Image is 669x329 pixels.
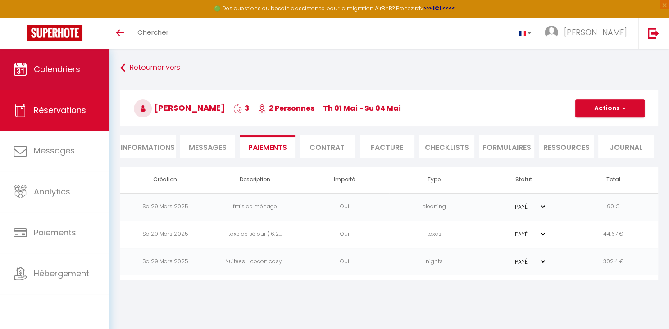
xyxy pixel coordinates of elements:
li: Informations [120,135,176,158]
td: cleaning [389,193,479,221]
span: Analytics [34,186,70,197]
td: Oui [300,248,389,275]
td: 302.4 € [569,248,658,275]
span: Messages [34,145,75,156]
li: Journal [598,135,654,158]
th: Statut [479,167,569,193]
span: 3 [233,103,249,113]
span: [PERSON_NAME] [134,102,225,113]
a: Chercher [131,18,175,49]
th: Importé [300,167,389,193]
li: Ressources [539,135,594,158]
img: Super Booking [27,25,82,41]
td: taxes [389,221,479,248]
td: Sa 29 Mars 2025 [120,193,210,221]
span: [PERSON_NAME] [564,27,627,38]
span: 2 Personnes [258,103,314,113]
img: logout [648,27,659,39]
td: Oui [300,193,389,221]
td: Sa 29 Mars 2025 [120,248,210,275]
li: FORMULAIRES [479,135,534,158]
a: ... [PERSON_NAME] [538,18,638,49]
th: Création [120,167,210,193]
td: frais de ménage [210,193,300,221]
td: Sa 29 Mars 2025 [120,221,210,248]
span: Paiements [34,227,76,238]
th: Total [569,167,658,193]
span: Messages [189,142,227,153]
td: Oui [300,221,389,248]
td: taxe de séjour (16.2... [210,221,300,248]
th: Description [210,167,300,193]
li: Facture [360,135,415,158]
button: Actions [575,99,645,117]
span: Calendriers [34,63,80,75]
li: Paiements [240,135,295,158]
td: 44.67 € [569,221,658,248]
li: Contrat [300,135,355,158]
li: CHECKLISTS [419,135,474,158]
img: ... [545,26,558,39]
td: nights [389,248,479,275]
span: Hébergement [34,268,89,279]
a: >>> ICI <<<< [423,5,455,12]
span: Th 01 Mai - Su 04 Mai [323,103,401,113]
th: Type [389,167,479,193]
span: Réservations [34,104,86,116]
a: Retourner vers [120,60,658,76]
span: Chercher [137,27,168,37]
td: Nuitées - cocon cosy... [210,248,300,275]
td: 90 € [569,193,658,221]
